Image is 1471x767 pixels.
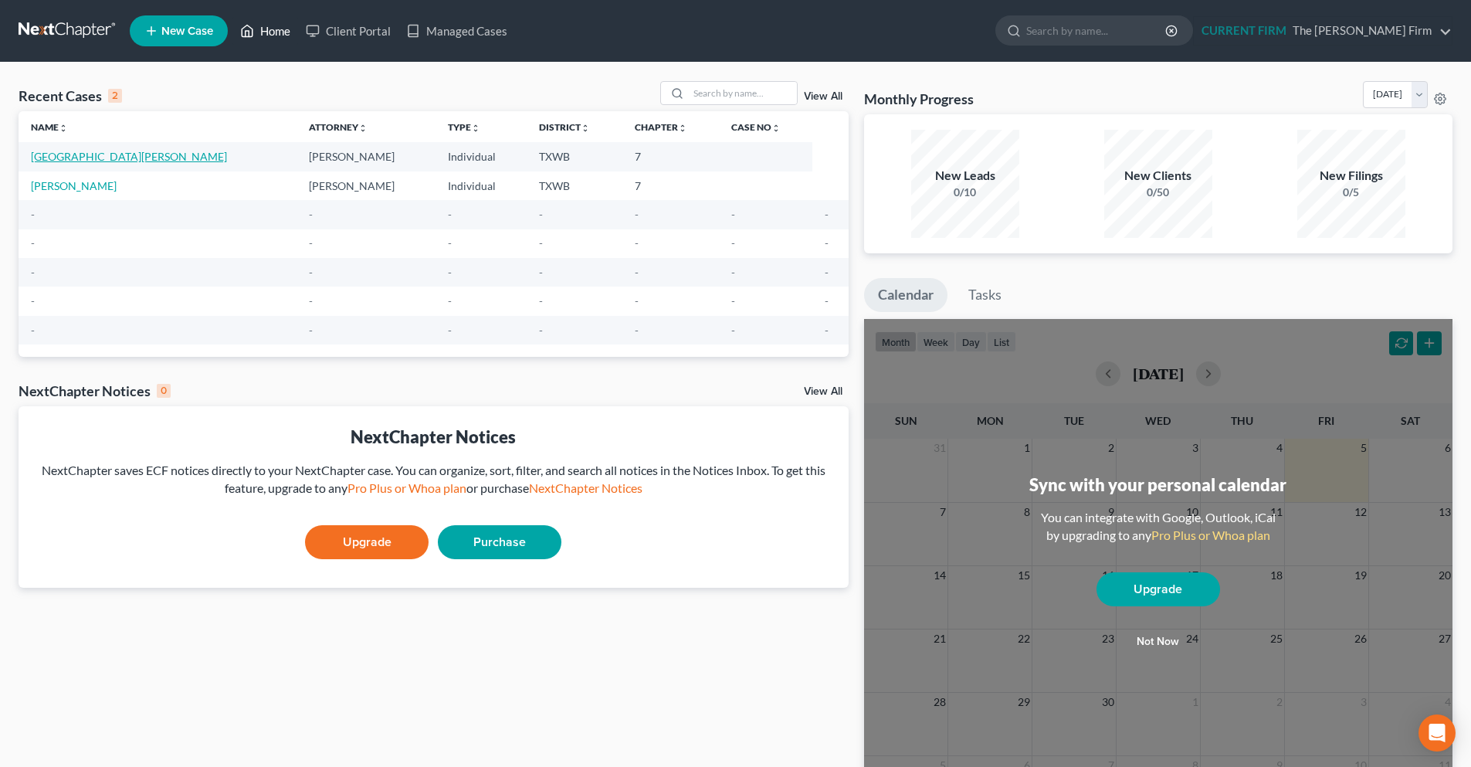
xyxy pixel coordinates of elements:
button: Not now [1096,626,1220,657]
a: NextChapter Notices [529,480,642,495]
a: CURRENT FIRMThe [PERSON_NAME] Firm [1194,17,1452,45]
span: - [539,324,543,337]
a: View All [804,386,842,397]
span: - [31,236,35,249]
span: - [635,236,639,249]
i: unfold_more [678,124,687,133]
span: - [448,266,452,279]
span: - [635,208,639,221]
span: - [635,294,639,307]
span: - [309,266,313,279]
span: - [731,208,735,221]
span: - [309,324,313,337]
td: [PERSON_NAME] [297,171,436,200]
span: - [731,266,735,279]
span: - [309,294,313,307]
span: - [731,294,735,307]
span: - [31,266,35,279]
span: - [448,236,452,249]
span: - [731,236,735,249]
h3: Monthly Progress [864,90,974,108]
input: Search by name... [689,82,797,104]
div: 2 [108,89,122,103]
a: Purchase [438,525,561,559]
div: 0/50 [1104,185,1212,200]
i: unfold_more [471,124,480,133]
span: - [825,236,829,249]
a: View All [804,91,842,102]
div: NextChapter saves ECF notices directly to your NextChapter case. You can organize, sort, filter, ... [31,462,836,497]
span: - [825,294,829,307]
span: - [31,294,35,307]
a: Attorneyunfold_more [309,121,368,133]
a: Nameunfold_more [31,121,68,133]
span: - [448,208,452,221]
span: - [448,324,452,337]
a: Upgrade [305,525,429,559]
div: 0 [157,384,171,398]
span: - [825,324,829,337]
div: 0/5 [1297,185,1405,200]
div: New Clients [1104,167,1212,185]
div: New Filings [1297,167,1405,185]
span: - [539,208,543,221]
td: 7 [622,142,720,171]
strong: CURRENT FIRM [1202,23,1286,37]
div: 0/10 [911,185,1019,200]
span: - [309,208,313,221]
a: Districtunfold_more [539,121,590,133]
a: Managed Cases [398,17,515,45]
span: - [731,324,735,337]
a: Tasks [954,278,1015,312]
div: New Leads [911,167,1019,185]
a: Pro Plus or Whoa plan [1151,528,1270,542]
span: - [539,236,543,249]
i: unfold_more [771,124,781,133]
div: Recent Cases [19,87,122,105]
td: 7 [622,171,720,200]
span: - [635,324,639,337]
span: - [635,266,639,279]
i: unfold_more [59,124,68,133]
span: - [825,208,829,221]
span: - [31,324,35,337]
span: - [539,294,543,307]
span: - [448,294,452,307]
a: [PERSON_NAME] [31,179,117,192]
a: Calendar [864,278,947,312]
td: Individual [436,142,527,171]
span: - [31,208,35,221]
a: Typeunfold_more [448,121,480,133]
td: TXWB [527,142,622,171]
div: NextChapter Notices [31,425,836,449]
a: Home [232,17,298,45]
span: - [309,236,313,249]
i: unfold_more [358,124,368,133]
a: Case Nounfold_more [731,121,781,133]
a: [GEOGRAPHIC_DATA][PERSON_NAME] [31,150,227,163]
span: New Case [161,25,213,37]
div: Sync with your personal calendar [1029,473,1286,497]
a: Upgrade [1096,572,1220,606]
div: NextChapter Notices [19,382,171,400]
a: Chapterunfold_more [635,121,687,133]
i: unfold_more [581,124,590,133]
span: - [539,266,543,279]
td: [PERSON_NAME] [297,142,436,171]
td: Individual [436,171,527,200]
input: Search by name... [1026,16,1168,45]
div: Open Intercom Messenger [1418,714,1456,752]
div: You can integrate with Google, Outlook, iCal by upgrading to any [1035,509,1282,545]
a: Pro Plus or Whoa plan [347,480,466,495]
span: - [825,266,829,279]
a: Client Portal [298,17,398,45]
td: TXWB [527,171,622,200]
